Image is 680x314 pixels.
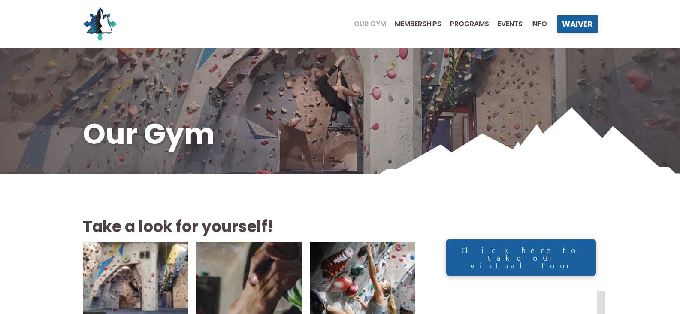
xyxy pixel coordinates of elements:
[446,239,595,276] a: Click here to take our virtual tour
[455,246,587,269] span: Click here to take our virtual tour
[83,216,416,238] h2: Take a look for yourself!
[83,7,117,41] img: North Wall Logo
[386,21,441,27] a: Memberships
[441,21,489,27] a: Programs
[531,21,547,27] span: Info
[354,21,386,27] span: Our Gym
[345,21,386,27] a: Our Gym
[395,21,441,27] span: Memberships
[489,21,523,27] a: Events
[562,20,593,28] span: Waiver
[498,21,523,27] span: Events
[523,21,547,27] a: Info
[557,15,598,33] a: Waiver
[450,21,489,27] span: Programs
